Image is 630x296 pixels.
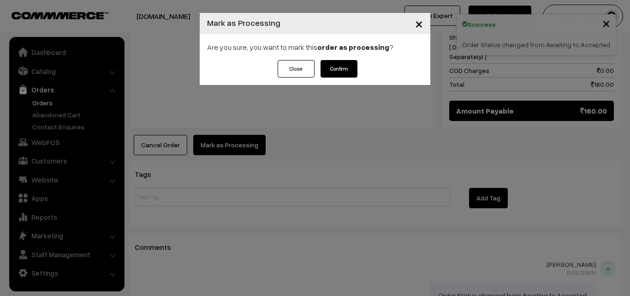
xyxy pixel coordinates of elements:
strong: order as processing [317,42,389,52]
div: Are you sure, you want to mark this ? [200,34,430,60]
button: Close [278,60,315,78]
button: Close [408,9,430,38]
button: Confirm [321,60,357,78]
span: × [415,15,423,32]
h4: Mark as Processing [207,17,280,29]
